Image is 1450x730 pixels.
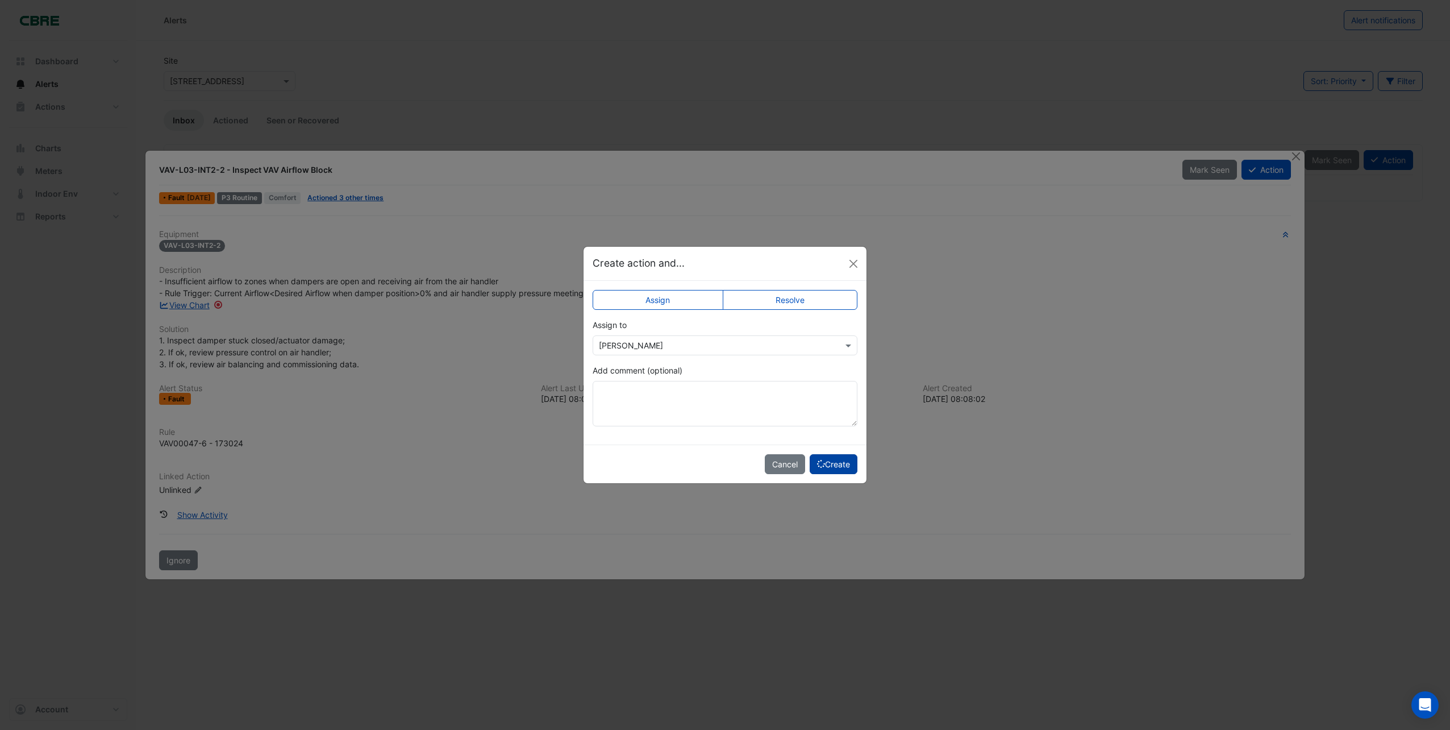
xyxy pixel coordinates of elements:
[723,290,858,310] label: Resolve
[765,454,805,474] button: Cancel
[593,290,723,310] label: Assign
[810,454,857,474] button: Create
[593,319,627,331] label: Assign to
[1411,691,1439,719] div: Open Intercom Messenger
[593,256,685,271] h5: Create action and...
[845,255,862,272] button: Close
[593,364,682,376] label: Add comment (optional)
